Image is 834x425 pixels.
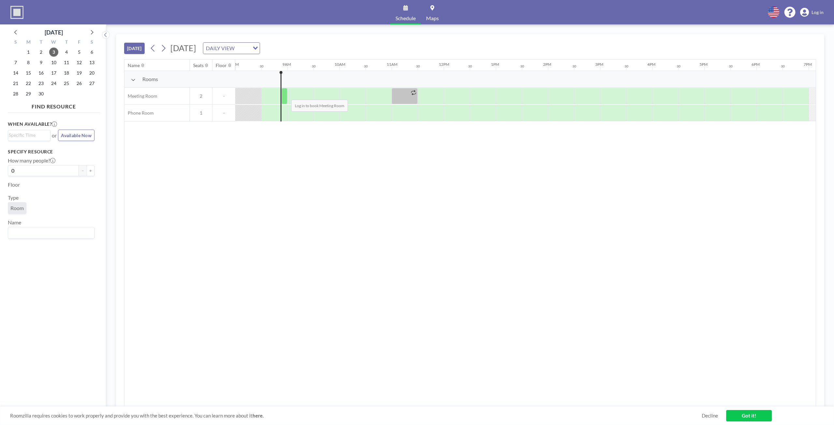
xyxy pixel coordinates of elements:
[22,38,35,47] div: M
[439,62,449,67] div: 12PM
[61,133,92,138] span: Available Now
[572,64,576,68] div: 30
[24,68,33,78] span: Monday, September 15, 2025
[699,62,708,67] div: 5PM
[468,64,472,68] div: 30
[781,64,785,68] div: 30
[252,413,264,418] a: here.
[8,157,55,164] label: How many people?
[60,38,73,47] div: T
[491,62,499,67] div: 1PM
[10,413,702,419] span: Roomzilla requires cookies to work properly and provide you with the best experience. You can lea...
[426,16,439,21] span: Maps
[193,63,204,68] div: Seats
[260,64,264,68] div: 30
[49,68,58,78] span: Wednesday, September 17, 2025
[800,8,824,17] a: Log in
[36,48,46,57] span: Tuesday, September 2, 2025
[128,63,140,68] div: Name
[170,43,196,53] span: [DATE]
[124,110,154,116] span: Phone Room
[9,229,91,237] input: Search for option
[8,219,21,226] label: Name
[36,68,46,78] span: Tuesday, September 16, 2025
[216,63,227,68] div: Floor
[543,62,551,67] div: 2PM
[205,44,236,52] span: DAILY VIEW
[10,205,24,211] span: Room
[212,110,235,116] span: -
[11,58,20,67] span: Sunday, September 7, 2025
[87,165,94,176] button: +
[9,132,47,139] input: Search for option
[124,93,157,99] span: Meeting Room
[62,68,71,78] span: Thursday, September 18, 2025
[8,227,94,238] div: Search for option
[87,48,96,57] span: Saturday, September 6, 2025
[36,89,46,98] span: Tuesday, September 30, 2025
[416,64,420,68] div: 30
[291,100,348,112] span: Log in to book Meeting Room
[8,181,20,188] label: Floor
[62,48,71,57] span: Thursday, September 4, 2025
[9,38,22,47] div: S
[8,101,100,110] h4: FIND RESOURCE
[87,68,96,78] span: Saturday, September 20, 2025
[203,43,260,54] div: Search for option
[36,79,46,88] span: Tuesday, September 23, 2025
[625,64,628,68] div: 30
[702,413,718,419] a: Decline
[520,64,524,68] div: 30
[58,130,94,141] button: Available Now
[726,410,772,421] a: Got it!
[729,64,733,68] div: 30
[190,110,212,116] span: 1
[124,43,145,54] button: [DATE]
[52,132,57,139] span: or
[87,79,96,88] span: Saturday, September 27, 2025
[75,79,84,88] span: Friday, September 26, 2025
[395,16,416,21] span: Schedule
[87,58,96,67] span: Saturday, September 13, 2025
[24,58,33,67] span: Monday, September 8, 2025
[8,130,50,140] div: Search for option
[8,149,94,155] h3: Specify resource
[11,89,20,98] span: Sunday, September 28, 2025
[62,79,71,88] span: Thursday, September 25, 2025
[677,64,681,68] div: 30
[49,79,58,88] span: Wednesday, September 24, 2025
[62,58,71,67] span: Thursday, September 11, 2025
[142,76,158,82] span: Rooms
[237,44,249,52] input: Search for option
[35,38,48,47] div: T
[75,48,84,57] span: Friday, September 5, 2025
[75,68,84,78] span: Friday, September 19, 2025
[752,62,760,67] div: 6PM
[335,62,345,67] div: 10AM
[364,64,368,68] div: 30
[11,79,20,88] span: Sunday, September 21, 2025
[804,62,812,67] div: 7PM
[312,64,316,68] div: 30
[48,38,60,47] div: W
[79,165,87,176] button: -
[85,38,98,47] div: S
[11,68,20,78] span: Sunday, September 14, 2025
[212,93,235,99] span: -
[595,62,603,67] div: 3PM
[282,62,291,67] div: 9AM
[24,89,33,98] span: Monday, September 29, 2025
[24,48,33,57] span: Monday, September 1, 2025
[49,48,58,57] span: Wednesday, September 3, 2025
[190,93,212,99] span: 2
[812,9,824,15] span: Log in
[10,6,23,19] img: organization-logo
[647,62,655,67] div: 4PM
[24,79,33,88] span: Monday, September 22, 2025
[387,62,397,67] div: 11AM
[8,194,19,201] label: Type
[49,58,58,67] span: Wednesday, September 10, 2025
[73,38,85,47] div: F
[75,58,84,67] span: Friday, September 12, 2025
[36,58,46,67] span: Tuesday, September 9, 2025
